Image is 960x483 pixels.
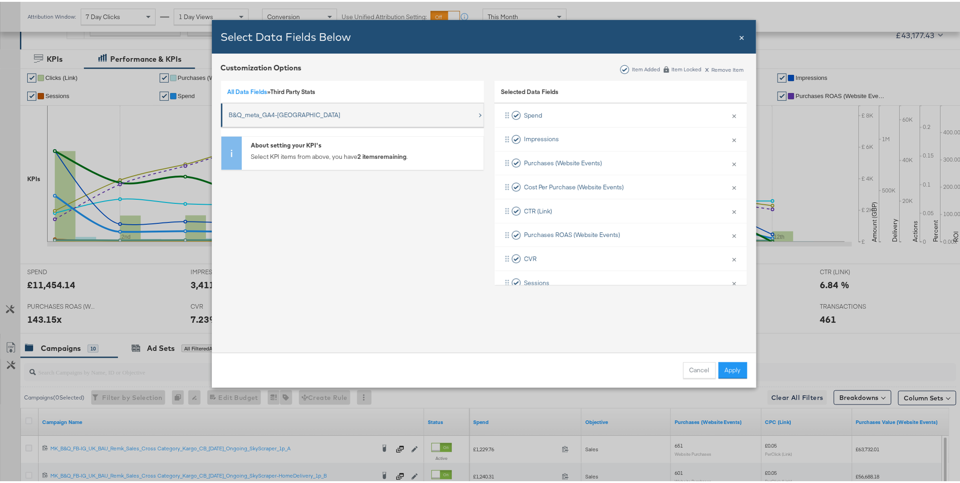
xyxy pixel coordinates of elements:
[671,64,702,71] div: Item Locked
[251,151,479,159] p: Select KPI items from above, you have .
[729,176,740,195] button: ×
[729,247,740,266] button: ×
[632,64,661,71] div: Item Added
[729,128,740,147] button: ×
[705,62,710,72] span: x
[729,152,740,171] button: ×
[729,104,740,123] button: ×
[221,28,351,42] span: Select Data Fields Below
[729,200,740,219] button: ×
[524,229,621,237] span: Purchases ROAS (Website Events)
[729,271,740,291] button: ×
[719,360,747,377] button: Apply
[251,139,479,148] div: About setting your KPI's
[228,86,271,94] span: »
[524,181,624,190] span: Cost Per Purchase (Website Events)
[524,277,550,286] span: Sessions
[524,133,559,142] span: Impressions
[501,86,559,99] span: Selected Data Fields
[524,205,553,214] span: CTR (Link)
[740,29,745,41] span: ×
[740,29,745,42] div: Close
[228,86,268,94] a: All Data Fields
[729,224,740,243] button: ×
[524,109,543,118] span: Spend
[524,157,602,166] span: Purchases (Website Events)
[358,151,407,159] strong: 2 items remaining
[221,61,302,71] div: Customization Options
[683,360,716,377] button: Cancel
[229,109,341,118] div: B&Q_meta_GA4-[GEOGRAPHIC_DATA]
[705,64,744,71] div: Remove Item
[524,253,537,261] span: CVR
[271,86,316,94] span: Third Party Stats
[212,18,756,386] div: Bulk Add Locations Modal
